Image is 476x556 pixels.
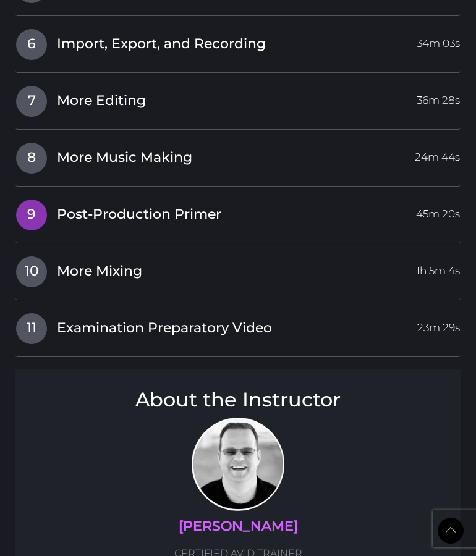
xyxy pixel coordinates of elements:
[16,29,47,60] span: 6
[192,418,284,511] img: Prof. Scott
[416,256,460,279] span: 1h 5m 4s
[15,256,461,282] a: 10More Mixing1h 5m 4s
[15,28,461,54] a: 6Import, Export, and Recording34m 03s
[16,313,47,344] span: 11
[28,388,448,411] h3: About the Instructor
[57,91,146,111] span: More Editing
[416,200,460,222] span: 45m 20s
[417,29,460,51] span: 34m 03s
[16,256,47,287] span: 10
[438,518,464,544] a: Back to Top
[15,313,461,339] a: 11Examination Preparatory Video23m 29s
[57,262,142,281] span: More Mixing
[16,86,47,117] span: 7
[15,199,461,225] a: 9Post-Production Primer45m 20s
[15,142,461,168] a: 8More Music Making24m 44s
[57,205,221,224] span: Post-Production Primer
[16,200,47,230] span: 9
[16,143,47,174] span: 8
[417,86,460,108] span: 36m 28s
[179,518,298,534] a: [PERSON_NAME]
[57,319,272,338] span: Examination Preparatory Video
[417,313,460,335] span: 23m 29s
[15,85,461,111] a: 7More Editing36m 28s
[57,148,192,167] span: More Music Making
[415,143,460,165] span: 24m 44s
[57,35,266,54] span: Import, Export, and Recording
